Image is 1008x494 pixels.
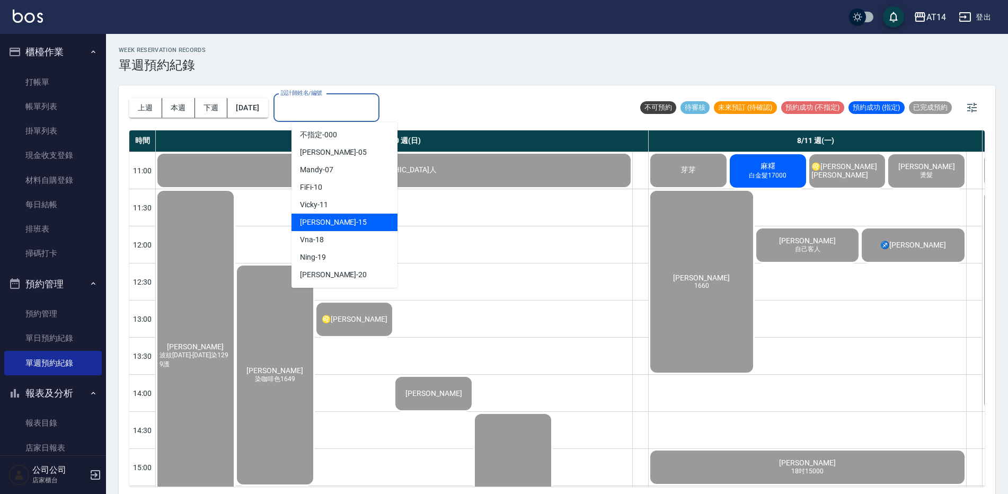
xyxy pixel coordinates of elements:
[4,326,102,350] a: 單日預約紀錄
[679,165,698,175] span: 芽芽
[300,234,313,245] span: Vna
[4,351,102,375] a: 單週預約紀錄
[878,241,948,249] span: ♐[PERSON_NAME]
[156,130,649,152] div: 8/10 週(日)
[883,6,904,28] button: save
[129,130,156,152] div: 時間
[926,11,946,24] div: AT14
[162,98,195,118] button: 本週
[300,217,356,228] span: [PERSON_NAME]
[4,143,102,167] a: 現金收支登錄
[649,130,983,152] div: 8/11 週(一)
[918,171,935,180] span: 燙髮
[13,10,43,23] img: Logo
[320,315,390,323] span: ♌[PERSON_NAME]
[227,98,268,118] button: [DATE]
[291,144,397,161] div: -05
[777,458,838,467] span: [PERSON_NAME]
[32,465,86,475] h5: 公司公司
[4,270,102,298] button: 預約管理
[896,162,957,171] span: [PERSON_NAME]
[291,161,397,179] div: -07
[291,214,397,231] div: -15
[300,164,323,175] span: Mandy
[4,168,102,192] a: 材料自購登錄
[195,98,228,118] button: 下週
[129,189,156,226] div: 11:30
[640,103,676,112] span: 不可預約
[4,94,102,119] a: 帳單列表
[4,241,102,266] a: 掃碼打卡
[781,103,844,112] span: 預約成功 (不指定)
[747,171,789,180] span: 白金髮17000
[777,236,838,245] span: [PERSON_NAME]
[300,199,317,210] span: Vicky
[671,274,732,282] span: [PERSON_NAME]
[129,263,156,300] div: 12:30
[300,269,356,280] span: [PERSON_NAME]
[129,411,156,448] div: 14:30
[119,58,206,73] h3: 單週預約紀錄
[119,47,206,54] h2: WEEK RESERVATION RECORDS
[300,147,356,158] span: [PERSON_NAME]
[32,475,86,485] p: 店家櫃台
[300,252,315,263] span: Ning
[789,467,826,476] span: 18吋15000
[4,217,102,241] a: 排班表
[291,196,397,214] div: -11
[4,192,102,217] a: 每日結帳
[793,245,823,254] span: 自己客人
[300,129,322,140] span: 不指定
[129,300,156,337] div: 13:00
[253,375,297,384] span: 染咖啡色1649
[692,282,711,289] span: 1660
[4,302,102,326] a: 預約管理
[165,342,226,351] span: [PERSON_NAME]
[129,448,156,486] div: 15:00
[758,162,777,171] span: 麻糬
[4,411,102,435] a: 報表目錄
[129,337,156,374] div: 13:30
[291,231,397,249] div: -18
[909,6,950,28] button: AT14
[848,103,905,112] span: 預約成功 (指定)
[244,366,305,375] span: [PERSON_NAME]
[291,126,397,144] div: -000
[300,182,312,193] span: FiFi
[157,351,234,369] span: 波紋[DATE]-[DATE]染1299護
[129,374,156,411] div: 14:00
[4,38,102,66] button: 櫃檯作業
[680,103,710,112] span: 待審核
[8,464,30,486] img: Person
[4,436,102,460] a: 店家日報表
[291,179,397,196] div: -10
[129,226,156,263] div: 12:00
[909,103,952,112] span: 已完成預約
[291,249,397,266] div: -19
[403,389,464,398] span: [PERSON_NAME]
[291,266,397,284] div: -20
[281,89,322,97] label: 設計師姓名/編號
[4,70,102,94] a: 打帳單
[954,7,995,27] button: 登出
[4,119,102,143] a: 掛單列表
[809,162,886,179] span: ♌[PERSON_NAME][PERSON_NAME]
[129,98,162,118] button: 上週
[129,152,156,189] div: 11:00
[4,380,102,407] button: 報表及分析
[714,103,777,112] span: 未來預訂 (待確認)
